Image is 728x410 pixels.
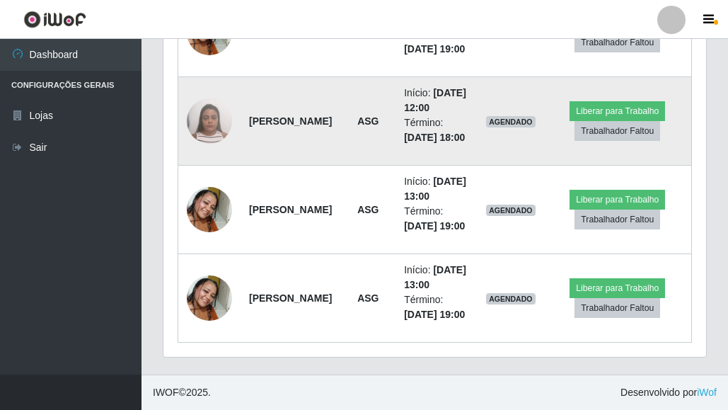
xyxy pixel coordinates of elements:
li: Início: [404,86,469,115]
span: AGENDADO [486,116,536,127]
span: © 2025 . [153,385,211,400]
time: [DATE] 19:00 [404,220,465,232]
span: AGENDADO [486,205,536,216]
time: [DATE] 18:00 [404,132,465,143]
button: Liberar para Trabalho [570,190,665,210]
button: Liberar para Trabalho [570,278,665,298]
button: Liberar para Trabalho [570,101,665,121]
img: 1756302918902.jpeg [187,169,232,250]
span: AGENDADO [486,293,536,304]
strong: ASG [357,115,379,127]
time: [DATE] 13:00 [404,264,466,290]
time: [DATE] 12:00 [404,87,466,113]
strong: ASG [357,204,379,215]
li: Início: [404,263,469,292]
strong: [PERSON_NAME] [249,204,332,215]
li: Término: [404,292,469,322]
time: [DATE] 19:00 [404,43,465,55]
img: 1756302918902.jpeg [187,258,232,338]
strong: [PERSON_NAME] [249,115,332,127]
li: Início: [404,174,469,204]
button: Trabalhador Faltou [574,298,660,318]
button: Trabalhador Faltou [574,121,660,141]
time: [DATE] 19:00 [404,309,465,320]
a: iWof [697,387,717,398]
strong: [PERSON_NAME] [249,292,332,304]
time: [DATE] 13:00 [404,176,466,202]
li: Término: [404,204,469,234]
strong: ASG [357,292,379,304]
button: Trabalhador Faltou [574,33,660,52]
li: Término: [404,27,469,57]
li: Término: [404,115,469,145]
img: 1756738069373.jpeg [187,91,232,151]
span: Desenvolvido por [620,385,717,400]
button: Trabalhador Faltou [574,210,660,229]
img: CoreUI Logo [23,11,86,28]
span: IWOF [153,387,179,398]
